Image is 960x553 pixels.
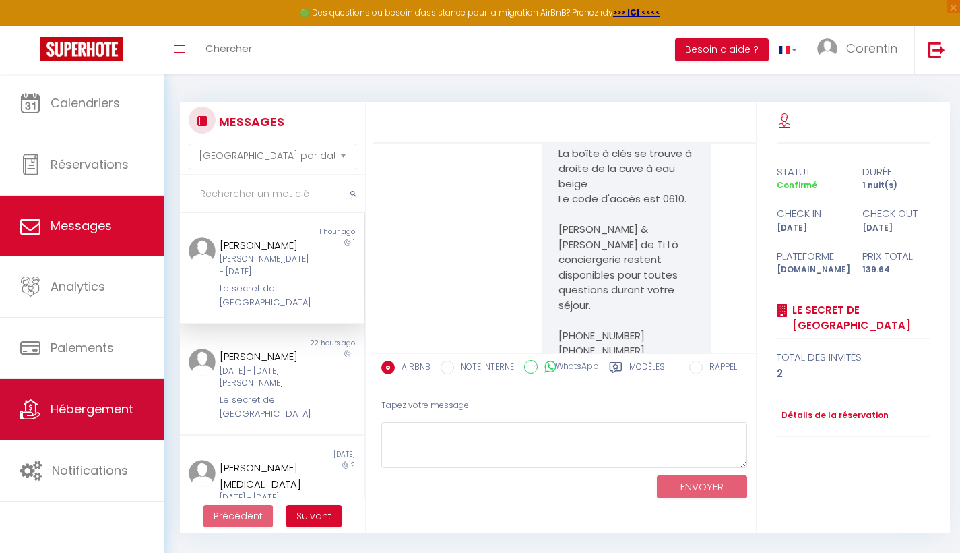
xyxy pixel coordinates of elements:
[928,41,945,58] img: logout
[777,179,817,191] span: Confirmé
[220,460,309,492] div: [PERSON_NAME][MEDICAL_DATA]
[189,349,216,376] img: ...
[768,248,854,264] div: Plateforme
[220,492,309,504] div: [DATE] - [DATE]
[613,7,660,18] a: >>> ICI <<<<
[675,38,769,61] button: Besoin d'aide ?
[854,206,939,222] div: check out
[351,460,355,470] span: 2
[220,349,309,365] div: [PERSON_NAME]
[52,462,128,479] span: Notifications
[220,365,309,390] div: [DATE] - [DATE][PERSON_NAME]
[216,107,284,137] h3: MESSAGES
[854,264,939,276] div: 139.64
[189,460,216,487] img: ...
[854,248,939,264] div: Prix total
[353,349,355,359] span: 1
[788,302,931,334] a: Le secret de [GEOGRAPHIC_DATA]
[846,40,897,57] span: Corentin
[353,237,355,248] span: 1
[395,361,430,376] label: AIRBNB
[817,38,837,59] img: ...
[854,222,939,235] div: [DATE]
[40,37,123,61] img: Super Booking
[51,278,105,295] span: Analytics
[220,393,309,421] div: Le secret de [GEOGRAPHIC_DATA]
[777,349,931,366] div: total des invités
[51,217,112,234] span: Messages
[381,389,747,422] div: Tapez votre message
[454,361,514,376] label: NOTE INTERNE
[854,164,939,180] div: durée
[220,253,309,279] div: [PERSON_NAME][DATE] - [DATE]
[214,509,263,523] span: Précédent
[657,475,747,499] button: ENVOYER
[629,361,665,378] label: Modèles
[538,360,599,375] label: WhatsApp
[189,237,216,264] img: ...
[777,366,931,382] div: 2
[180,175,365,213] input: Rechercher un mot clé
[271,449,363,460] div: [DATE]
[220,282,309,310] div: Le secret de [GEOGRAPHIC_DATA]
[768,222,854,235] div: [DATE]
[807,26,914,74] a: ... Corentin
[777,409,889,422] a: Détails de la réservation
[51,339,114,356] span: Paiements
[205,41,252,55] span: Chercher
[203,505,273,528] button: Previous
[51,94,120,111] span: Calendriers
[271,338,363,349] div: 22 hours ago
[296,509,331,523] span: Suivant
[195,26,262,74] a: Chercher
[286,505,342,528] button: Next
[768,206,854,222] div: check in
[768,264,854,276] div: [DOMAIN_NAME]
[220,237,309,254] div: [PERSON_NAME]
[271,227,363,237] div: 1 hour ago
[51,156,129,173] span: Réservations
[854,179,939,192] div: 1 nuit(s)
[51,401,133,417] span: Hébergement
[703,361,737,376] label: RAPPEL
[768,164,854,180] div: statut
